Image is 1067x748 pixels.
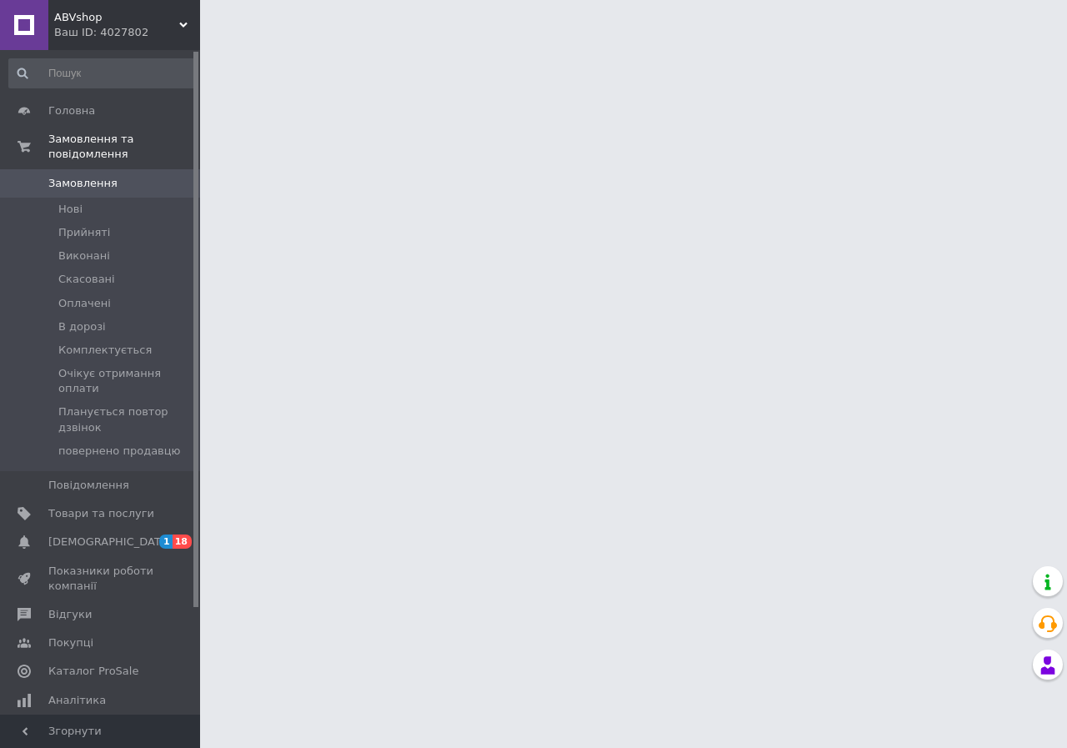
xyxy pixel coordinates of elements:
[48,176,118,191] span: Замовлення
[58,343,152,358] span: Комплектується
[48,478,129,493] span: Повідомлення
[159,535,173,549] span: 1
[58,296,111,311] span: Оплачені
[173,535,192,549] span: 18
[58,404,195,434] span: Планується повтор дзвінок
[48,103,95,118] span: Головна
[58,272,115,287] span: Скасовані
[58,366,195,396] span: Очікує отримання оплати
[48,607,92,622] span: Відгуки
[48,564,154,594] span: Показники роботи компанії
[48,506,154,521] span: Товари та послуги
[48,635,93,650] span: Покупці
[58,202,83,217] span: Нові
[48,132,200,162] span: Замовлення та повідомлення
[54,25,200,40] div: Ваш ID: 4027802
[48,535,172,550] span: [DEMOGRAPHIC_DATA]
[58,248,110,264] span: Виконані
[54,10,179,25] span: ABVshop
[48,693,106,708] span: Аналітика
[58,444,181,459] span: повернено продавцю
[58,225,110,240] span: Прийняті
[48,664,138,679] span: Каталог ProSale
[58,319,106,334] span: В дорозі
[8,58,197,88] input: Пошук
